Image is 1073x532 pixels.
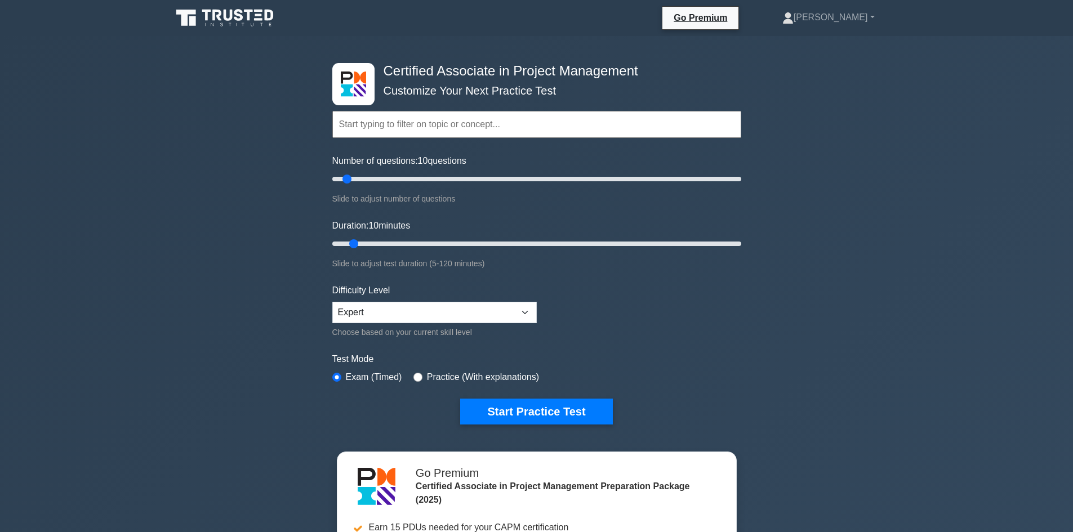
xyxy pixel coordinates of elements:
div: Choose based on your current skill level [332,325,537,339]
button: Start Practice Test [460,399,612,424]
h4: Certified Associate in Project Management [379,63,686,79]
input: Start typing to filter on topic or concept... [332,111,741,138]
div: Slide to adjust test duration (5-120 minutes) [332,257,741,270]
label: Number of questions: questions [332,154,466,168]
span: 10 [418,156,428,166]
label: Difficulty Level [332,284,390,297]
a: [PERSON_NAME] [755,6,902,29]
label: Exam (Timed) [346,370,402,384]
a: Go Premium [667,11,734,25]
label: Practice (With explanations) [427,370,539,384]
span: 10 [368,221,379,230]
label: Test Mode [332,352,741,366]
label: Duration: minutes [332,219,411,233]
div: Slide to adjust number of questions [332,192,741,205]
